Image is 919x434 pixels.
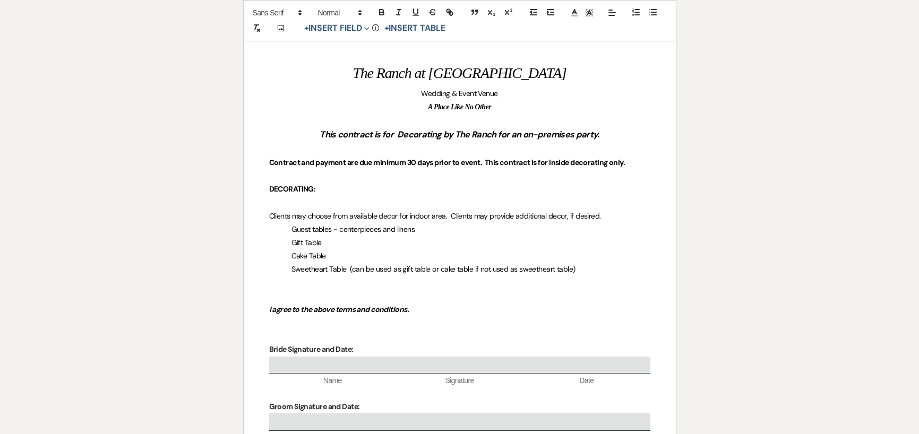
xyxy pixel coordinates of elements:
[396,376,523,386] span: Signature
[269,376,396,386] span: Name
[269,211,601,221] span: Clients may choose from available decor for indoor area. Clients may provide additional decor, if...
[291,251,326,261] span: Cake Table
[384,24,389,33] span: +
[380,22,449,35] button: +Insert Table
[269,305,409,314] em: I agree to the above terms and conditions.
[605,6,620,19] span: Alignment
[523,376,650,386] span: Date
[582,6,597,19] span: Text Background Color
[291,264,576,274] span: Sweetheart Table (can be used as gift table or cake table if not used as sweetheart table)
[353,65,566,81] em: The Ranch at [GEOGRAPHIC_DATA]
[428,103,491,111] em: A Place Like No Other
[313,6,365,19] span: Header Formats
[269,158,625,167] strong: Contract and payment are due minimum 30 days prior to event. This contract is for inside decorati...
[269,184,316,194] strong: DECORATING:
[291,238,322,247] span: Gift Table
[291,224,415,234] span: Guest tables - centerpieces and linens
[269,402,360,411] strong: Groom Signature and Date:
[567,6,582,19] span: Text Color
[421,89,497,98] span: Wedding & Event Venue
[320,129,599,140] em: This contract is for Decorating by The Ranch for an on-premises party.
[300,22,374,35] button: Insert Field
[269,344,354,354] strong: Bride Signature and Date:
[304,24,309,33] span: +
